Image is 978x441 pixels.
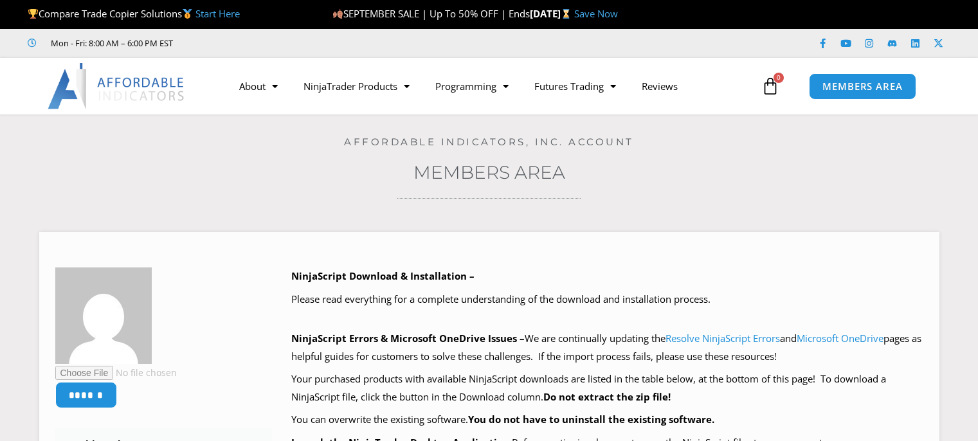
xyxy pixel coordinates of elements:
img: 34b604947fb4e4bcf265899cd66bca4dcff81469444d1d060798adda5c032cd7 [55,267,152,364]
span: SEPTEMBER SALE | Up To 50% OFF | Ends [332,7,530,20]
a: Save Now [574,7,618,20]
img: LogoAI | Affordable Indicators – NinjaTrader [48,63,186,109]
b: NinjaScript Errors & Microsoft OneDrive Issues – [291,332,525,345]
b: Do not extract the zip file! [543,390,671,403]
span: Mon - Fri: 8:00 AM – 6:00 PM EST [48,35,173,51]
img: 🏆 [28,9,38,19]
iframe: Customer reviews powered by Trustpilot [191,37,384,50]
b: NinjaScript Download & Installation – [291,269,475,282]
a: NinjaTrader Products [291,71,422,101]
a: MEMBERS AREA [809,73,916,100]
nav: Menu [226,71,758,101]
a: Reviews [629,71,691,101]
img: ⌛ [561,9,571,19]
img: 🥇 [183,9,192,19]
p: You can overwrite the existing software. [291,411,923,429]
a: Microsoft OneDrive [797,332,883,345]
a: 0 [742,67,799,105]
a: Members Area [413,161,565,183]
a: Futures Trading [521,71,629,101]
a: Start Here [195,7,240,20]
span: 0 [774,73,784,83]
a: Programming [422,71,521,101]
a: About [226,71,291,101]
a: Resolve NinjaScript Errors [666,332,780,345]
img: 🍂 [333,9,343,19]
a: Affordable Indicators, Inc. Account [344,136,634,148]
b: You do not have to uninstall the existing software. [468,413,714,426]
p: We are continually updating the and pages as helpful guides for customers to solve these challeng... [291,330,923,366]
p: Your purchased products with available NinjaScript downloads are listed in the table below, at th... [291,370,923,406]
span: MEMBERS AREA [822,82,903,91]
p: Please read everything for a complete understanding of the download and installation process. [291,291,923,309]
span: Compare Trade Copier Solutions [28,7,240,20]
strong: [DATE] [530,7,574,20]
